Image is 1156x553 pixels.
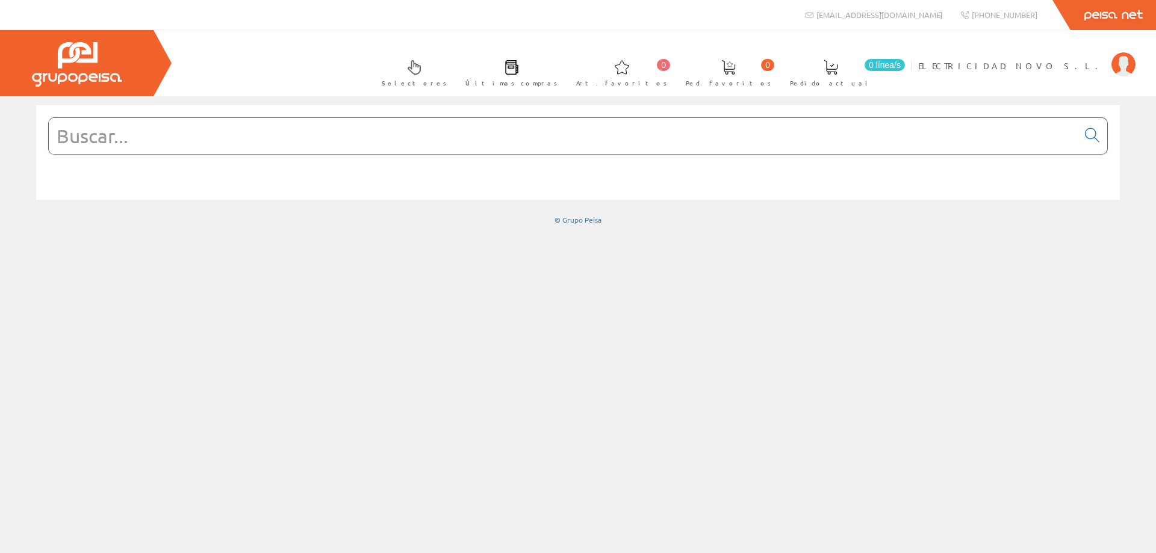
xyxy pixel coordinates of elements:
[49,118,1078,154] input: Buscar...
[370,50,453,94] a: Selectores
[36,215,1120,225] div: © Grupo Peisa
[465,77,558,89] span: Últimas compras
[972,10,1037,20] span: [PHONE_NUMBER]
[32,42,122,87] img: Grupo Peisa
[790,77,872,89] span: Pedido actual
[918,50,1136,61] a: ELECTRICIDAD NOVO S.L.
[453,50,564,94] a: Últimas compras
[576,77,667,89] span: Art. favoritos
[865,59,905,71] span: 0 línea/s
[657,59,670,71] span: 0
[918,60,1105,72] span: ELECTRICIDAD NOVO S.L.
[761,59,774,71] span: 0
[382,77,447,89] span: Selectores
[686,77,771,89] span: Ped. favoritos
[816,10,942,20] span: [EMAIL_ADDRESS][DOMAIN_NAME]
